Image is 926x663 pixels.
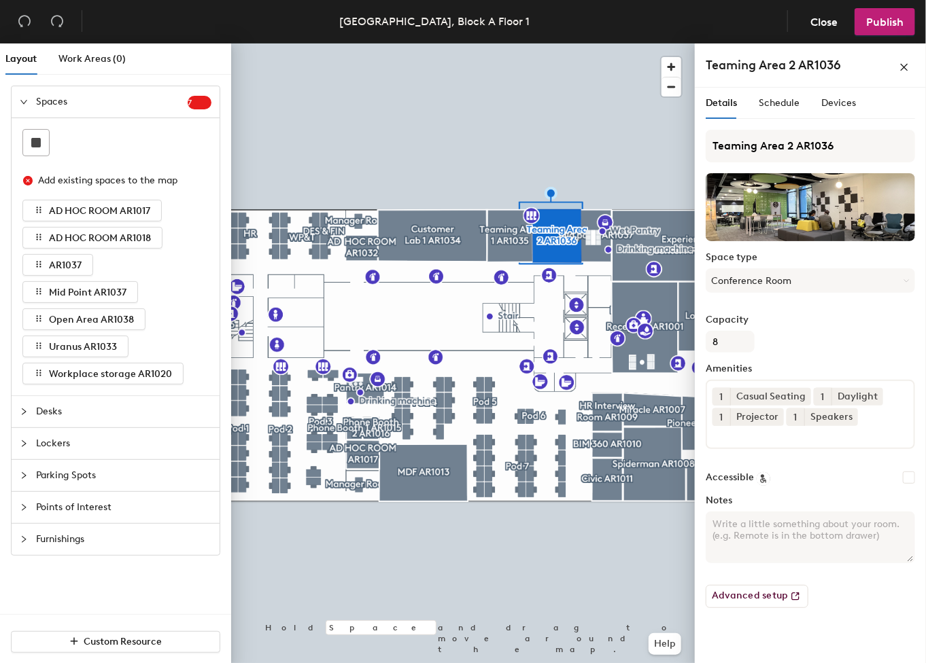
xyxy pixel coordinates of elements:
[706,472,754,483] label: Accessible
[706,315,915,325] label: Capacity
[22,281,138,303] button: Mid Point AR1037
[22,336,128,357] button: Uranus AR1033
[49,232,151,244] span: AD HOC ROOM AR1018
[855,8,915,35] button: Publish
[36,460,211,491] span: Parking Spots
[713,388,730,406] button: 1
[22,254,93,276] button: AR1037
[22,200,162,221] button: AD HOC ROOM AR1017
[49,259,82,271] span: AR1037
[649,633,681,655] button: Help
[44,8,71,35] button: Redo (⌘ + ⇧ + Z)
[706,173,915,241] img: The space named Teaming Area 2 AR1036
[23,176,33,185] span: close-circle
[706,252,915,263] label: Space type
[49,314,134,325] span: Open Area AR1038
[36,86,188,118] span: Spaces
[706,363,915,374] label: Amenities
[730,388,811,406] div: Casual Seating
[713,408,730,426] button: 1
[706,585,808,608] button: Advanced setup
[20,98,28,106] span: expanded
[49,368,172,380] span: Workplace storage AR1020
[706,268,915,293] button: Conference Room
[22,363,184,384] button: Workplace storage AR1020
[831,388,883,406] div: Daylight
[810,16,838,29] span: Close
[799,8,849,35] button: Close
[188,96,211,109] sup: 7
[58,53,126,65] span: Work Areas (0)
[821,390,825,404] span: 1
[11,631,220,653] button: Custom Resource
[49,341,117,353] span: Uranus AR1033
[36,428,211,459] span: Lockers
[22,227,162,249] button: AD HOC ROOM AR1018
[49,287,126,298] span: Mid Point AR1037
[794,410,798,425] span: 1
[18,14,31,28] span: undo
[866,16,904,29] span: Publish
[759,97,800,109] span: Schedule
[49,205,150,217] span: AD HOC ROOM AR1017
[22,308,145,330] button: Open Area AR1038
[38,173,200,188] div: Add existing spaces to the map
[821,97,856,109] span: Devices
[20,440,28,448] span: collapsed
[20,535,28,543] span: collapsed
[36,492,211,523] span: Points of Interest
[706,56,841,74] h4: Teaming Area 2 AR1036
[84,636,162,647] span: Custom Resource
[36,524,211,555] span: Furnishings
[5,53,37,65] span: Layout
[720,390,723,404] span: 1
[730,408,784,426] div: Projector
[706,97,737,109] span: Details
[787,408,804,426] button: 1
[814,388,831,406] button: 1
[20,408,28,416] span: collapsed
[899,62,909,72] span: close
[20,503,28,512] span: collapsed
[36,396,211,427] span: Desks
[804,408,858,426] div: Speakers
[720,410,723,425] span: 1
[11,8,38,35] button: Undo (⌘ + Z)
[340,13,530,30] div: [GEOGRAPHIC_DATA], Block A Floor 1
[706,495,915,506] label: Notes
[188,98,211,107] span: 7
[20,471,28,480] span: collapsed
